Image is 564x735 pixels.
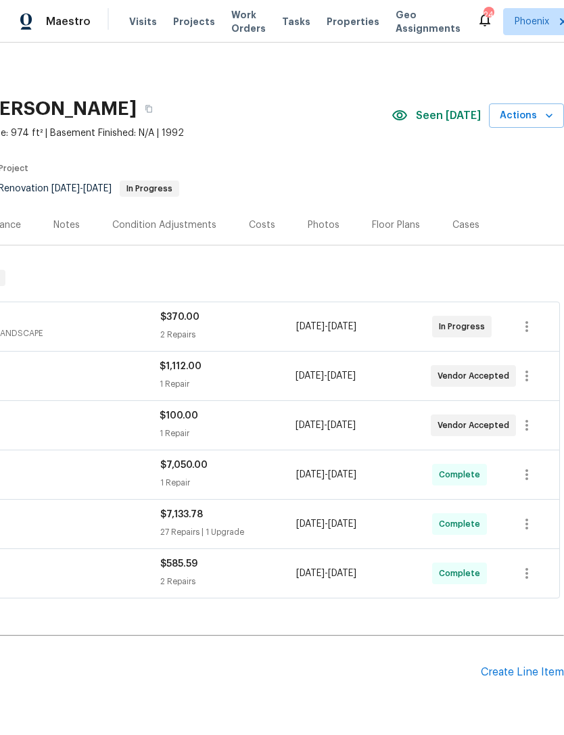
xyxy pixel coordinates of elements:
span: [DATE] [296,569,325,578]
span: Phoenix [515,15,549,28]
span: - [296,320,356,333]
span: Seen [DATE] [416,109,481,122]
span: [DATE] [296,519,325,529]
span: Actions [500,108,553,124]
span: Projects [173,15,215,28]
span: [DATE] [328,322,356,331]
span: Tasks [282,17,310,26]
span: [DATE] [328,519,356,529]
button: Copy Address [137,97,161,121]
div: 1 Repair [160,427,295,440]
span: [DATE] [296,421,324,430]
div: 2 Repairs [160,328,296,341]
span: $100.00 [160,411,198,421]
div: 27 Repairs | 1 Upgrade [160,525,296,539]
span: - [296,419,356,432]
span: In Progress [121,185,178,193]
div: 2 Repairs [160,575,296,588]
span: [DATE] [327,371,356,381]
div: Cases [452,218,479,232]
span: - [296,567,356,580]
div: Notes [53,218,80,232]
span: Visits [129,15,157,28]
div: Photos [308,218,339,232]
span: [DATE] [51,184,80,193]
span: Complete [439,567,486,580]
span: Complete [439,517,486,531]
span: $1,112.00 [160,362,202,371]
span: - [296,517,356,531]
span: [DATE] [296,371,324,381]
span: $585.59 [160,559,197,569]
span: Work Orders [231,8,266,35]
span: [DATE] [296,470,325,479]
span: In Progress [439,320,490,333]
span: - [51,184,112,193]
div: Costs [249,218,275,232]
div: Create Line Item [481,666,564,679]
div: Condition Adjustments [112,218,216,232]
span: Geo Assignments [396,8,461,35]
span: Vendor Accepted [438,369,515,383]
span: Properties [327,15,379,28]
span: [DATE] [83,184,112,193]
span: - [296,369,356,383]
span: $370.00 [160,312,199,322]
div: 1 Repair [160,476,296,490]
span: [DATE] [296,322,325,331]
span: Maestro [46,15,91,28]
span: [DATE] [327,421,356,430]
span: [DATE] [328,569,356,578]
span: Complete [439,468,486,481]
span: $7,050.00 [160,460,208,470]
span: [DATE] [328,470,356,479]
button: Actions [489,103,564,128]
span: $7,133.78 [160,510,203,519]
div: 1 Repair [160,377,295,391]
span: - [296,468,356,481]
div: 24 [484,8,493,22]
div: Floor Plans [372,218,420,232]
span: Vendor Accepted [438,419,515,432]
